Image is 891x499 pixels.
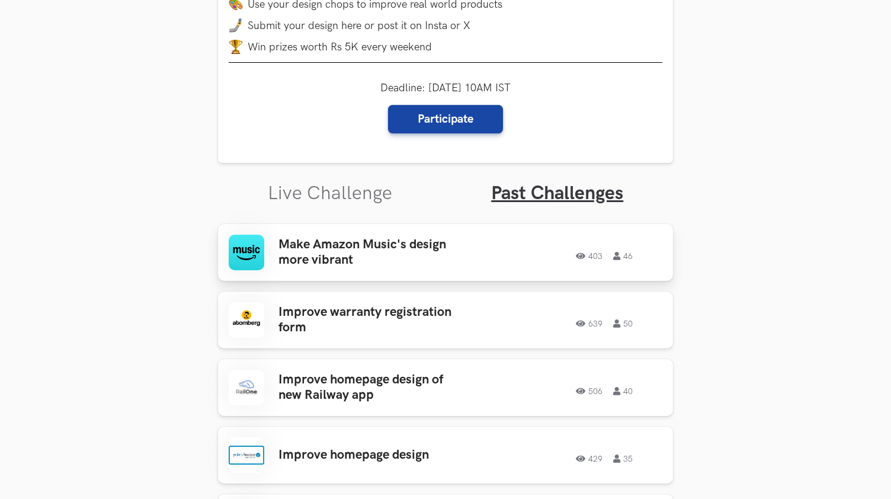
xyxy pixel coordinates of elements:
img: trophy.png [229,40,243,54]
h3: Make Amazon Music's design more vibrant [278,237,463,268]
span: 50 [613,319,633,328]
a: Participate [388,105,503,133]
span: 35 [613,455,633,463]
a: Make Amazon Music's design more vibrant40346 [218,224,673,281]
span: 40 [613,387,633,395]
li: Win prizes worth Rs 5K every weekend [229,40,662,54]
a: Improve homepage design of new Railway app50640 [218,359,673,416]
a: Past Challenges [491,182,623,205]
span: 403 [576,252,602,260]
a: Improve homepage design42935 [218,427,673,484]
ul: Tabs Interface [218,163,673,205]
span: 46 [613,252,633,260]
h3: Improve homepage design of new Railway app [278,372,463,404]
span: 639 [576,319,602,328]
h3: Improve homepage design [278,447,463,463]
a: Live Challenge [268,182,392,205]
span: 506 [576,387,602,395]
h3: Improve warranty registration form [278,305,463,336]
span: Submit your design here or post it on Insta or X [248,20,470,32]
span: 429 [576,455,602,463]
a: Improve warranty registration form63950 [218,292,673,348]
img: mobile-in-hand.png [229,18,243,33]
div: Deadline: [DATE] 10AM IST [380,82,511,133]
